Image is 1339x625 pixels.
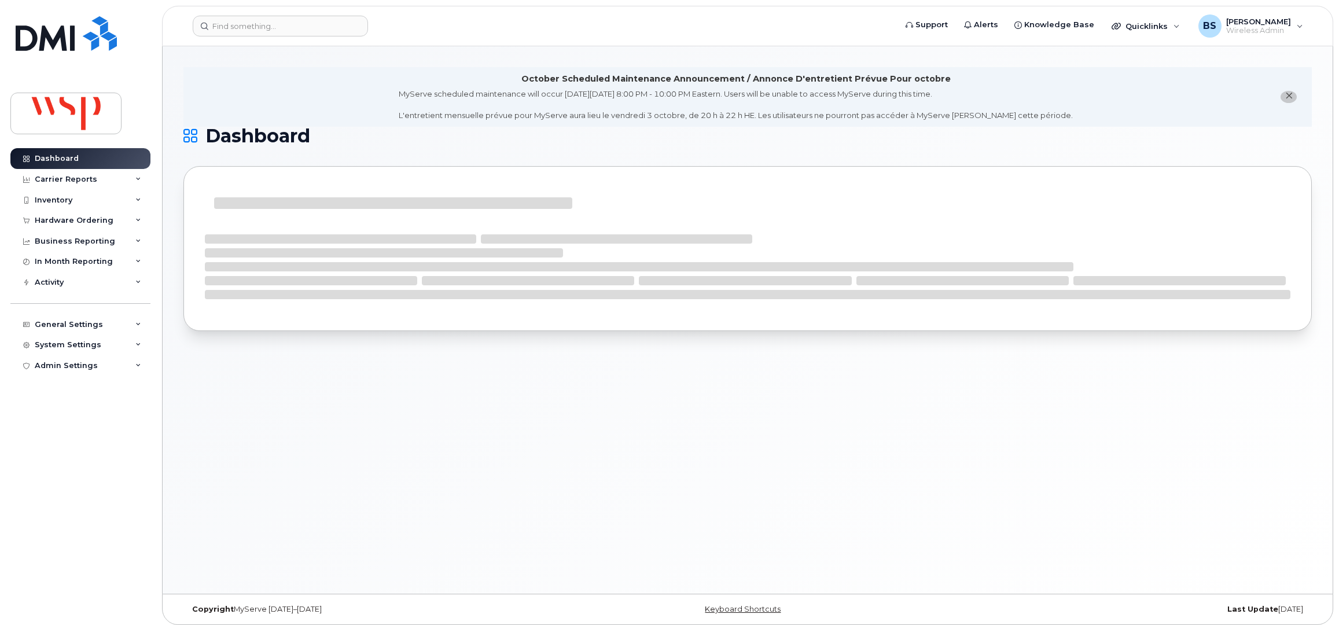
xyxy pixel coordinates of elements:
div: October Scheduled Maintenance Announcement / Annonce D'entretient Prévue Pour octobre [521,73,951,85]
div: [DATE] [936,605,1312,614]
span: Dashboard [205,127,310,145]
strong: Copyright [192,605,234,613]
a: Keyboard Shortcuts [705,605,781,613]
div: MyServe [DATE]–[DATE] [183,605,560,614]
div: MyServe scheduled maintenance will occur [DATE][DATE] 8:00 PM - 10:00 PM Eastern. Users will be u... [399,89,1073,121]
button: close notification [1281,91,1297,103]
strong: Last Update [1227,605,1278,613]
